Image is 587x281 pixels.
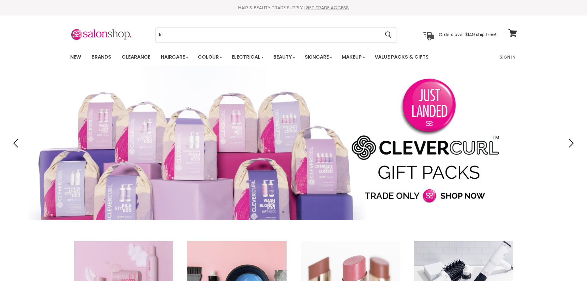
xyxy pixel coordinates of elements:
[289,211,291,213] li: Page dot 2
[303,211,305,213] li: Page dot 4
[564,137,576,149] button: Next
[66,51,86,64] a: New
[300,51,336,64] a: Skincare
[11,137,23,149] button: Previous
[66,48,465,66] ul: Main menu
[496,51,519,64] a: Sign In
[306,4,349,11] a: GET TRADE ACCESS
[87,51,116,64] a: Brands
[439,32,496,37] p: Orders over $149 ship free!
[193,51,226,64] a: Colour
[156,28,380,42] input: Search
[117,51,155,64] a: Clearance
[337,51,369,64] a: Makeup
[155,27,397,42] form: Product
[63,5,525,11] div: HAIR & BEAUTY TRADE SUPPLY |
[370,51,433,64] a: Value Packs & Gifts
[296,211,298,213] li: Page dot 3
[227,51,267,64] a: Electrical
[156,51,192,64] a: Haircare
[380,28,397,42] button: Search
[269,51,299,64] a: Beauty
[63,48,525,66] nav: Main
[282,211,284,213] li: Page dot 1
